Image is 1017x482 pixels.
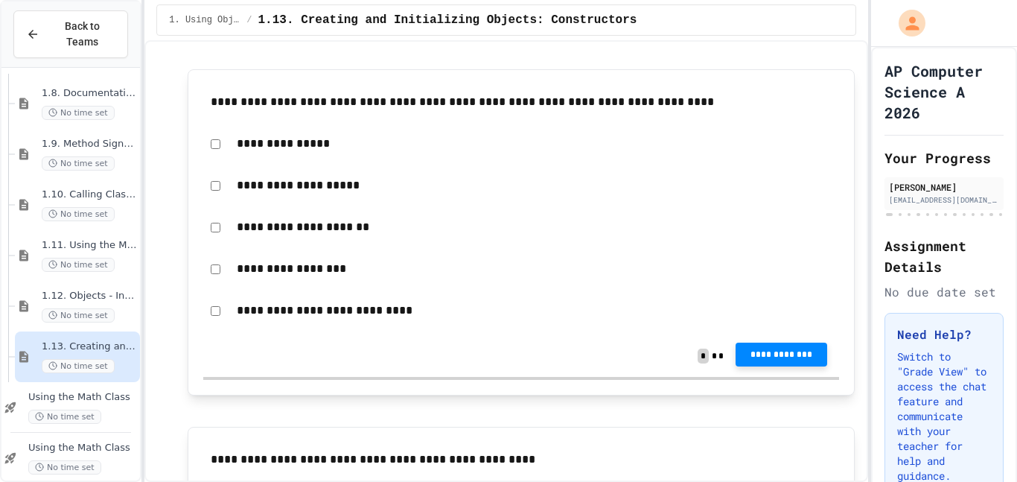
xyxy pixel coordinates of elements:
div: [EMAIL_ADDRESS][DOMAIN_NAME] [889,194,999,206]
span: No time set [42,258,115,272]
span: Using the Math Class [28,391,137,404]
span: No time set [42,156,115,171]
span: No time set [42,308,115,323]
span: No time set [28,460,101,475]
button: Back to Teams [13,10,128,58]
h2: Assignment Details [884,235,1004,277]
span: 1.11. Using the Math Class [42,239,137,252]
h1: AP Computer Science A 2026 [884,60,1004,123]
span: 1.10. Calling Class Methods [42,188,137,201]
span: 1.9. Method Signatures [42,138,137,150]
h2: Your Progress [884,148,1004,168]
h3: Need Help? [897,326,991,343]
div: No due date set [884,283,1004,301]
span: Using the Math Class [28,442,137,454]
div: [PERSON_NAME] [889,180,999,194]
span: No time set [42,106,115,120]
span: Back to Teams [48,19,115,50]
span: No time set [42,359,115,373]
span: 1.12. Objects - Instances of Classes [42,290,137,302]
span: No time set [28,410,101,424]
span: No time set [42,207,115,221]
span: / [246,14,252,26]
span: 1.13. Creating and Initializing Objects: Constructors [258,11,637,29]
span: 1.13. Creating and Initializing Objects: Constructors [42,340,137,353]
span: 1.8. Documentation with Comments and Preconditions [42,87,137,100]
div: My Account [883,6,929,40]
span: 1. Using Objects and Methods [169,14,240,26]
